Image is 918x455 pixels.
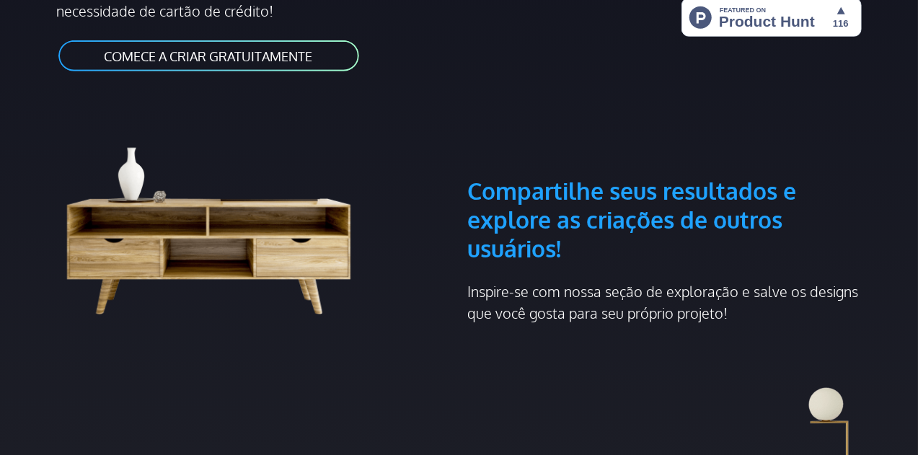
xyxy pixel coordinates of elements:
[57,39,361,73] a: COMECE A CRIAR GRATUITAMENTE
[468,282,859,322] font: Inspire-se com nossa seção de exploração e salve os designs que você gosta para seu próprio projeto!
[57,107,382,322] img: armário de sala de estar
[105,48,313,64] font: COMECE A CRIAR GRATUITAMENTE
[468,176,797,263] font: Compartilhe seus resultados e explore as criações de outros usuários!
